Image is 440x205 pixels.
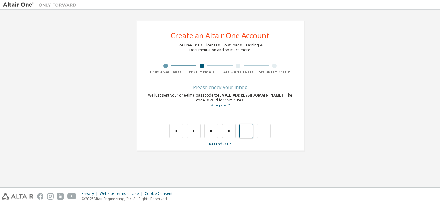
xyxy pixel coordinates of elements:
div: Website Terms of Use [100,191,145,196]
a: Resend OTP [209,141,231,147]
a: Go back to the registration form [211,103,230,107]
div: Please check your inbox [148,86,293,89]
span: [EMAIL_ADDRESS][DOMAIN_NAME] [218,93,284,98]
img: linkedin.svg [57,193,64,200]
img: youtube.svg [67,193,76,200]
img: altair_logo.svg [2,193,33,200]
div: Personal Info [148,70,184,75]
p: © 2025 Altair Engineering, Inc. All Rights Reserved. [82,196,176,201]
div: Security Setup [256,70,293,75]
div: For Free Trials, Licenses, Downloads, Learning & Documentation and so much more. [178,43,263,53]
div: Account Info [220,70,257,75]
div: Verify Email [184,70,220,75]
img: instagram.svg [47,193,54,200]
div: Create an Altair One Account [171,32,269,39]
div: Cookie Consent [145,191,176,196]
img: facebook.svg [37,193,43,200]
div: We just sent your one-time passcode to . The code is valid for 15 minutes. [148,93,293,108]
img: Altair One [3,2,79,8]
div: Privacy [82,191,100,196]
